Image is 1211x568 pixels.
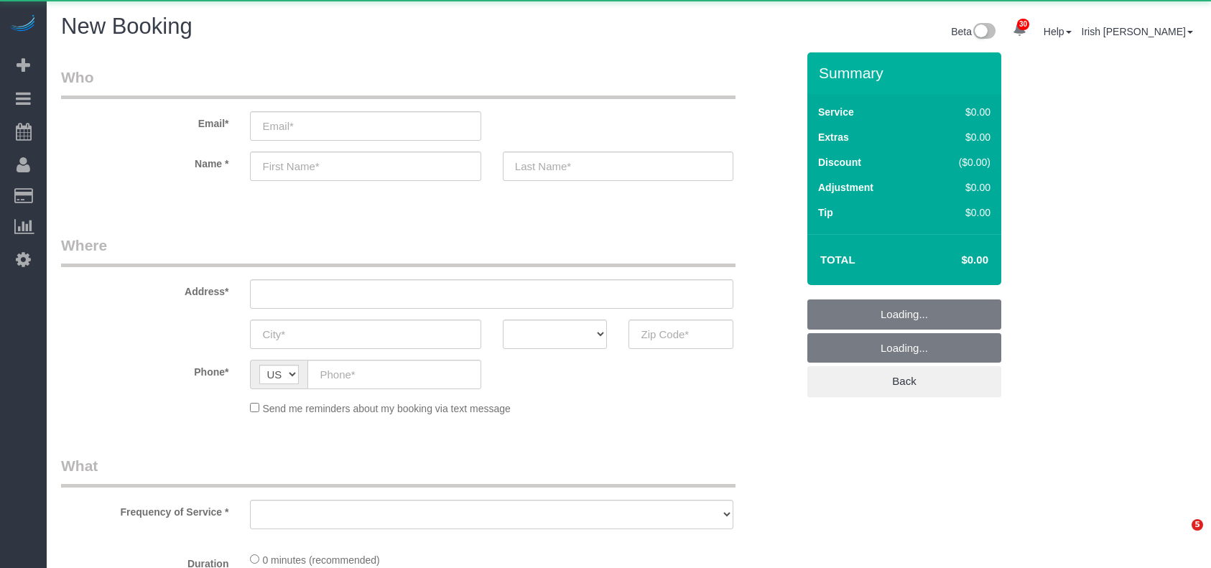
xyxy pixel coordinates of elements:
label: Extras [818,130,849,144]
h4: $0.00 [919,254,988,266]
label: Email* [50,111,239,131]
span: 5 [1192,519,1203,531]
div: $0.00 [929,205,990,220]
label: Service [818,105,854,119]
legend: What [61,455,736,488]
a: Back [807,366,1001,396]
div: $0.00 [929,180,990,195]
input: Last Name* [503,152,733,181]
span: Send me reminders about my booking via text message [262,403,511,414]
input: City* [250,320,481,349]
label: Address* [50,279,239,299]
a: 30 [1006,14,1034,46]
div: $0.00 [929,130,990,144]
label: Adjustment [818,180,873,195]
strong: Total [820,253,855,266]
input: Zip Code* [628,320,733,349]
img: Automaid Logo [9,14,37,34]
img: New interface [972,23,996,42]
iframe: Intercom live chat [1162,519,1197,554]
label: Tip [818,205,833,220]
span: New Booking [61,14,192,39]
legend: Who [61,67,736,99]
div: $0.00 [929,105,990,119]
h3: Summary [819,65,994,81]
label: Phone* [50,360,239,379]
input: Email* [250,111,481,141]
input: Phone* [307,360,481,389]
label: Frequency of Service * [50,500,239,519]
label: Discount [818,155,861,169]
a: Irish [PERSON_NAME] [1082,26,1193,37]
span: 30 [1017,19,1029,30]
label: Name * [50,152,239,171]
span: 0 minutes (recommended) [262,554,379,566]
legend: Where [61,235,736,267]
a: Beta [951,26,996,37]
input: First Name* [250,152,481,181]
a: Help [1044,26,1072,37]
div: ($0.00) [929,155,990,169]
